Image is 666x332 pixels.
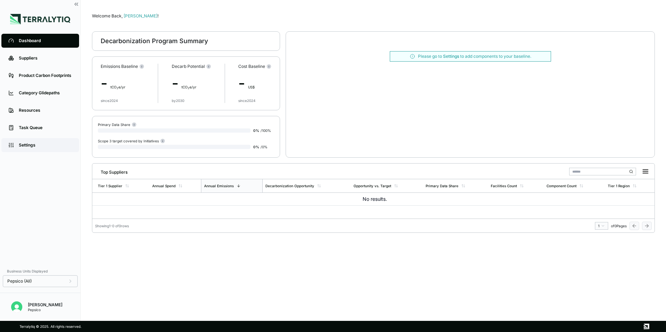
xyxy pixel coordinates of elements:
div: Dashboard [19,38,72,44]
span: 0 % [253,128,259,133]
div: - [101,72,144,94]
div: Category Glidepaths [19,90,72,96]
div: since 2024 [101,98,118,103]
div: 1 [598,224,605,228]
span: t CO e/yr [110,85,125,89]
div: Suppliers [19,55,72,61]
div: Tier 1 Supplier [98,184,122,188]
span: 0 % [253,145,259,149]
span: ! [157,13,158,18]
div: Product Carbon Footprints [19,73,72,78]
span: / 0 % [261,145,268,149]
div: Resources [19,108,72,113]
div: by 2030 [172,98,184,103]
div: Settings [19,142,72,148]
div: Pepsico [28,308,62,312]
div: Tier 1 Region [608,184,630,188]
div: Decarbonization Opportunity [265,184,314,188]
div: Cost Baseline [238,64,271,69]
a: Settings [443,54,459,59]
img: Logo [10,14,70,24]
span: of 0 Pages [611,224,627,228]
div: Facilities Count [491,184,517,188]
div: Business Units Displayed [3,267,78,275]
div: Opportunity vs. Target [354,184,391,188]
div: Annual Emissions [204,184,234,188]
span: US$ [248,85,255,89]
td: No results. [92,193,655,206]
div: [PERSON_NAME] [28,302,62,308]
div: Emissions Baseline [101,64,144,69]
div: - [238,72,271,94]
sub: 2 [117,87,118,90]
div: Showing 1 - 0 of 0 rows [95,224,129,228]
span: [PERSON_NAME] [124,13,158,18]
div: Welcome Back, [92,13,655,19]
div: Component Count [547,184,576,188]
sub: 2 [188,87,189,90]
div: Scope 3 target covered by Initiatives [98,138,165,143]
img: Erik Hut [11,301,22,313]
span: / 100 % [261,128,271,133]
div: since 2024 [238,98,255,103]
div: Primary Data Share [426,184,458,188]
span: t CO e/yr [181,85,196,89]
div: Decarbonization Program Summary [101,37,208,45]
div: Top Suppliers [95,167,127,175]
div: Please go to to add components to your baseline. [418,54,531,59]
div: Annual Spend [152,184,176,188]
button: 1 [595,222,608,230]
span: Pepsico (All) [7,278,32,284]
button: Open user button [8,299,25,315]
div: Task Queue [19,125,72,131]
div: - [172,72,211,94]
div: Decarb Potential [172,64,211,69]
div: Primary Data Share [98,122,137,127]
